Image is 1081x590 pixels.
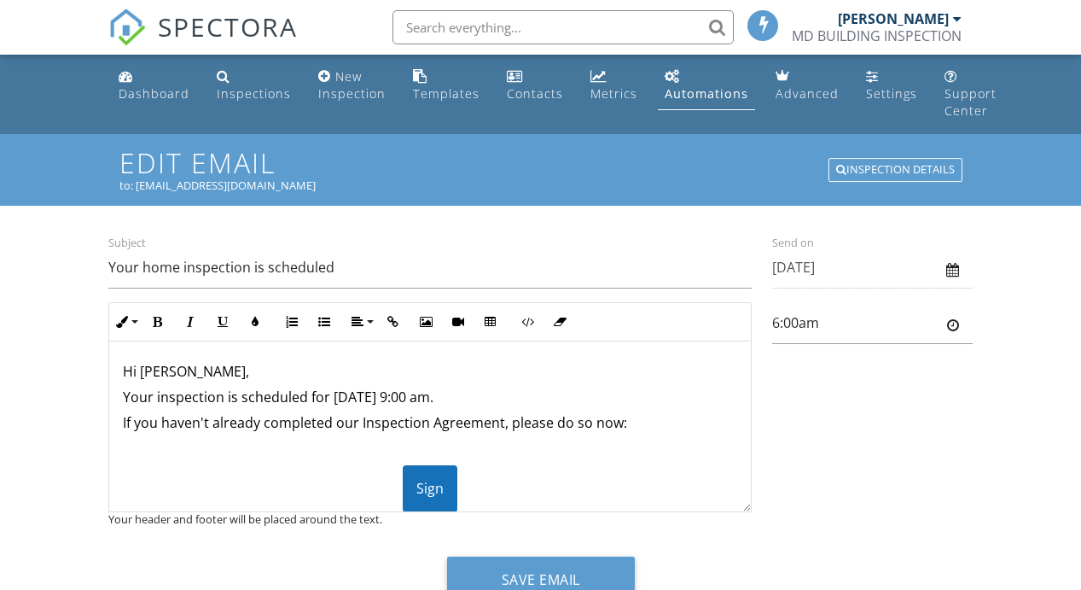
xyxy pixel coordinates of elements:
[792,27,962,44] div: MD BUILDING INSPECTION
[318,68,386,102] div: New Inspection
[158,9,298,44] span: SPECTORA
[584,61,644,110] a: Metrics
[311,61,392,110] a: New Inspection
[119,85,189,102] div: Dashboard
[206,306,239,338] button: Underline (⌘U)
[938,61,1003,127] a: Support Center
[859,61,924,110] a: Settings
[442,306,474,338] button: Insert Video
[112,61,196,110] a: Dashboard
[828,158,962,182] div: Inspection Details
[511,306,543,338] button: Code View
[108,9,146,46] img: The Best Home Inspection Software - Spectora
[119,178,962,192] div: to: [EMAIL_ADDRESS][DOMAIN_NAME]
[403,465,457,511] div: Sign
[776,85,839,102] div: Advanced
[217,85,291,102] div: Inspections
[828,161,962,176] a: Inspection Details
[210,61,298,110] a: Inspections
[123,388,737,406] p: Your inspection is scheduled for [DATE] 9:00 am.
[174,306,206,338] button: Italic (⌘I)
[838,10,949,27] div: [PERSON_NAME]
[123,413,737,432] p: If you haven't already completed our Inspection Agreement, please do so now:
[769,61,846,110] a: Advanced
[410,306,442,338] button: Insert Image (⌘P)
[109,306,142,338] button: Inline Style
[543,306,576,338] button: Clear Formatting
[119,148,962,178] h1: Edit Email
[413,85,479,102] div: Templates
[772,247,973,289] input: Please Select
[108,23,298,59] a: SPECTORA
[108,236,146,251] label: Subject
[308,306,340,338] button: Unordered List
[239,306,271,338] button: Colors
[392,10,734,44] input: Search everything...
[772,302,973,344] input: Please Select
[276,306,308,338] button: Ordered List
[590,85,637,102] div: Metrics
[108,512,752,526] div: Your header and footer will be placed around the text.
[142,306,174,338] button: Bold (⌘B)
[377,306,410,338] button: Insert Link (⌘K)
[658,61,755,110] a: Automations (Basic)
[772,236,814,251] label: Send on
[944,85,997,119] div: Support Center
[474,306,507,338] button: Insert Table
[406,61,486,110] a: Templates
[403,479,457,498] a: Sign
[507,85,563,102] div: Contacts
[123,362,737,381] p: Hi [PERSON_NAME],
[345,306,377,338] button: Align
[866,85,917,102] div: Settings
[665,85,748,102] div: Automations
[500,61,570,110] a: Contacts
